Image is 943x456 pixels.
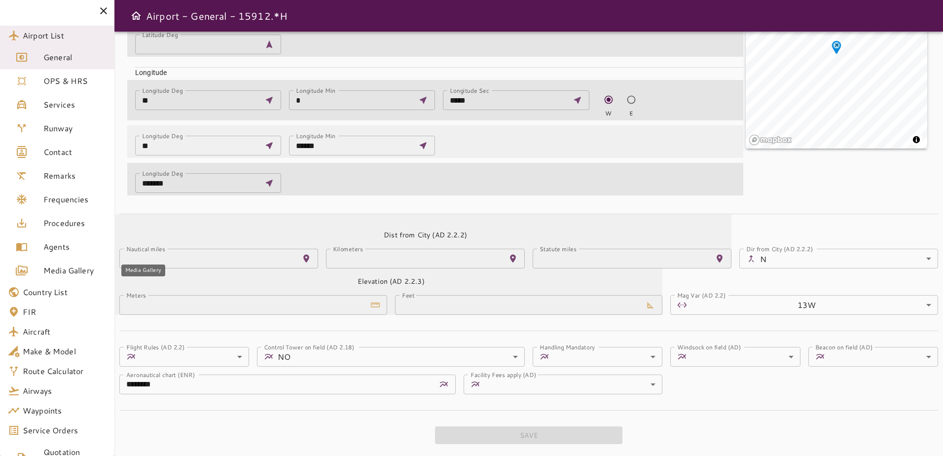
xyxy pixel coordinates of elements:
div: 13W [691,295,938,315]
label: Mag Var (AD 2.2) [677,291,726,299]
label: Feet [402,291,415,299]
div: N [760,249,938,268]
label: Facility Fees apply (AD) [471,370,536,379]
button: Open drawer [126,6,146,26]
label: Longitude Min [296,131,335,140]
a: Mapbox logo [749,134,792,146]
label: Windsock on field (AD) [677,342,741,351]
span: Waypoints [23,405,107,417]
label: Meters [126,291,146,299]
label: Longitude Min [296,86,335,94]
label: Nautical miles [126,244,165,253]
span: Runway [43,122,107,134]
label: Aeronautical chart (ENR) [126,370,195,379]
span: General [43,51,107,63]
label: Dir from City (AD 2.2.2) [746,244,813,253]
span: Make & Model [23,345,107,357]
label: Latitude Deg [142,30,178,38]
span: Airport List [23,30,107,41]
label: Beacon on field (AD) [815,342,872,351]
div: Longitude [127,60,743,77]
span: E [629,109,633,118]
label: Longitude Deg [142,86,182,94]
h6: Airport - General - 15912.*H [146,8,288,24]
button: Toggle attribution [910,134,922,146]
div: NO [278,347,525,367]
label: Statute miles [540,244,577,253]
span: Country List [23,286,107,298]
span: Aircraft [23,326,107,338]
label: Longitude Deg [142,131,182,140]
span: Services [43,99,107,111]
span: Agents [43,241,107,253]
span: Contact [43,146,107,158]
span: FIR [23,306,107,318]
label: Kilometers [333,244,363,253]
span: Remarks [43,170,107,182]
div: Media Gallery [121,265,165,276]
span: OPS & HRS [43,75,107,87]
span: Media Gallery [43,265,107,276]
span: W [605,109,612,118]
label: Flight Rules (AD 2.2) [126,342,185,351]
label: Longitude Sec [450,86,489,94]
span: Route Calculator [23,365,107,377]
label: Control Tower on field (AD 2.18) [264,342,355,351]
h6: Dist from City (AD 2.2.2) [384,230,467,241]
span: Frequencies [43,193,107,205]
label: Longitude Deg [142,169,182,177]
span: Airways [23,385,107,397]
span: Service Orders [23,424,107,436]
h6: Elevation (AD 2.2.3) [358,276,425,287]
span: Procedures [43,217,107,229]
label: Handling Mandatory [540,342,595,351]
